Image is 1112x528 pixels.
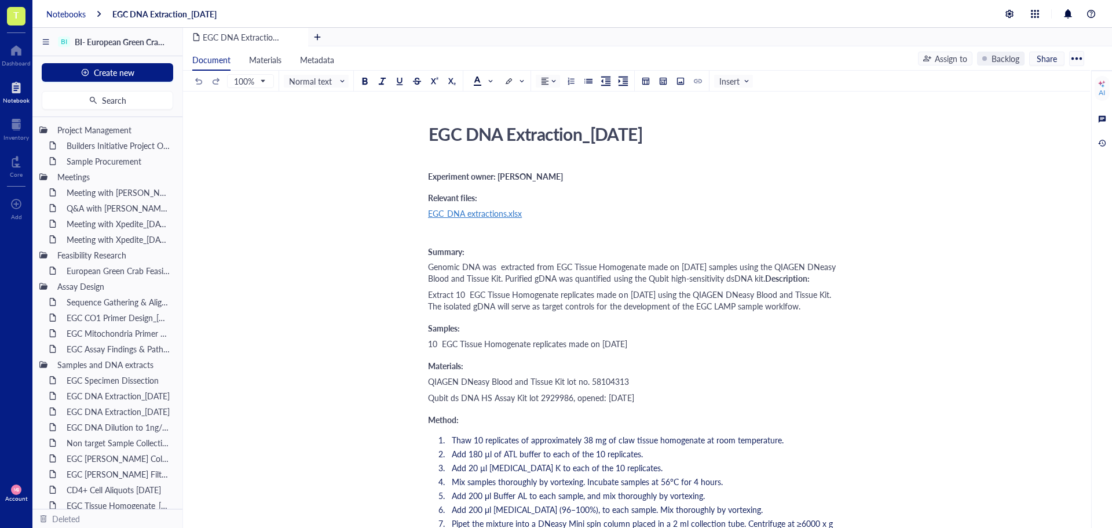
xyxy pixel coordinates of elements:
[61,419,175,435] div: EGC DNA Dilution to 1ng/ul_[DATE]
[61,231,175,247] div: Meeting with Xpedite_[DATE]
[75,36,230,48] span: BI- European Green Crab [PERSON_NAME]
[10,171,23,178] div: Core
[452,462,663,474] span: Add 20 µl [MEDICAL_DATA] K to each of the 10 replicates.
[61,388,175,404] div: EGC DNA Extraction_[DATE]
[428,322,460,334] span: Samples:
[13,8,19,22] span: T
[5,495,28,502] div: Account
[1099,88,1105,97] div: AI
[992,52,1019,65] div: Backlog
[61,403,175,420] div: EGC DNA Extraction_[DATE]
[52,512,80,525] div: Deleted
[428,414,459,425] span: Method:
[1029,52,1065,65] button: Share
[452,476,723,487] span: Mix samples thoroughly by vortexing. Incubate samples at 56°C for 4 hours.
[428,360,463,372] span: Materials:
[2,60,31,67] div: Dashboard
[423,119,836,148] div: EGC DNA Extraction_[DATE]
[765,272,810,284] span: Description:
[452,448,643,460] span: Add 180 µl of ATL buffer to each of the 10 replicates.
[1037,53,1057,64] span: Share
[52,247,175,263] div: Feasibility Research
[61,38,67,46] div: BI
[61,482,175,498] div: CD4+ Cell Aliquots [DATE]
[112,9,217,19] a: EGC DNA Extraction_[DATE]
[61,497,175,514] div: EGC Tissue Homogenate_[DATE]
[102,96,126,105] span: Search
[300,54,334,65] span: Metadata
[52,278,175,294] div: Assay Design
[61,200,175,216] div: Q&A with [PERSON_NAME] [DATE]
[61,325,175,341] div: EGC Mitochondria Primer Design_[DATE]
[3,78,30,104] a: Notebook
[61,294,175,310] div: Sequence Gathering & Alignment
[234,76,265,86] span: 100%
[52,169,175,185] div: Meetings
[3,134,29,141] div: Inventory
[61,466,175,482] div: EGC [PERSON_NAME] Filter Extraction [PERSON_NAME] Bay [DATE]
[61,341,175,357] div: EGC Assay Findings & Pathways_[DATE]
[61,435,175,451] div: Non target Sample Collection, Dissection & DNA extraction
[61,372,175,388] div: EGC Specimen Dissection
[3,115,29,141] a: Inventory
[61,153,175,169] div: Sample Procurement
[61,450,175,467] div: EGC [PERSON_NAME] Collection
[428,192,477,203] span: Relevant files:
[61,216,175,232] div: Meeting with Xpedite_[DATE]
[428,261,838,284] span: Genomic DNA was extracted from EGC Tissue Homogenate made on [DATE] samples using the QIAGEN DNea...
[428,207,522,219] span: EGC_DNA extractions.xlsx
[61,263,175,279] div: European Green Crab Feasibility Research
[52,356,175,373] div: Samples and DNA extracts
[10,152,23,178] a: Core
[428,376,630,387] span: QIAGEN DNeasy Blood and Tissue Kit lot no. 58104313
[428,392,634,403] span: Qubit ds DNA HS Assay Kit lot 2929986, opened: [DATE]
[452,504,763,515] span: Add 200 μl [MEDICAL_DATA] (96–100%), to each sample. Mix thoroughly by vortexing.
[428,170,563,182] span: Experiment owner: [PERSON_NAME]
[428,338,628,349] span: 10 EGC Tissue Homogenate replicates made on [DATE]
[249,54,281,65] span: Materials
[61,137,175,154] div: Builders Initiative Project Outline
[94,68,134,77] span: Create new
[3,97,30,104] div: Notebook
[192,54,231,65] span: Document
[2,41,31,67] a: Dashboard
[61,309,175,326] div: EGC CO1 Primer Design_[DATE]
[46,9,86,19] a: Notebooks
[452,434,784,446] span: Thaw 10 replicates of approximately 38 mg of claw tissue homogenate at room temperature.
[935,52,967,65] div: Assign to
[13,487,19,492] span: MB
[428,289,836,312] span: Extract 10 EGC Tissue Homogenate replicates made on [DATE] using the QIAGEN DNeasy Blood and Tiss...
[719,76,750,86] span: Insert
[42,63,173,82] button: Create new
[428,246,464,257] span: Summary:
[42,91,173,110] button: Search
[52,122,175,138] div: Project Management
[452,490,705,501] span: Add 200 μl Buffer AL to each sample, and mix thoroughly by vortexing.
[289,76,346,86] span: Normal text
[61,184,175,201] div: Meeting with [PERSON_NAME][GEOGRAPHIC_DATA] [DATE]
[11,213,22,220] div: Add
